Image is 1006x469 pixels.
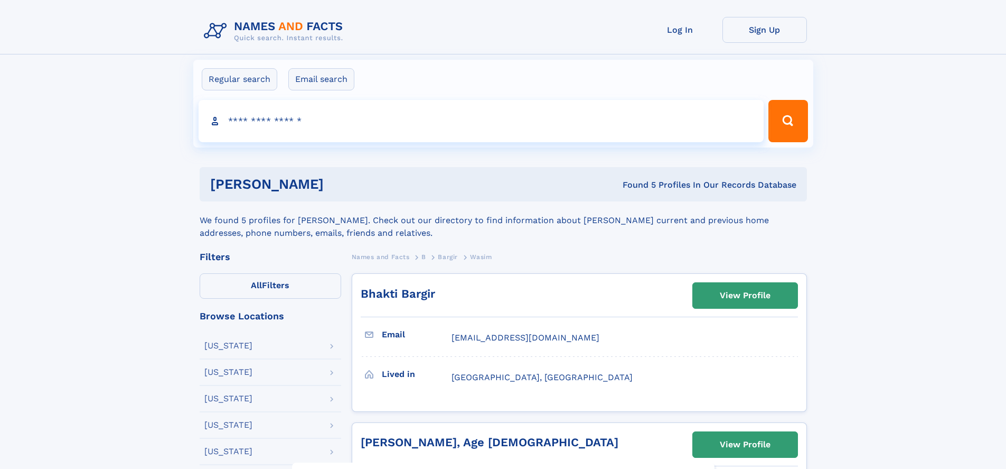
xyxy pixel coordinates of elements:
[361,287,435,300] a: Bhakti Bargir
[204,394,252,403] div: [US_STATE]
[421,253,426,261] span: B
[200,311,341,321] div: Browse Locations
[200,17,352,45] img: Logo Names and Facts
[722,17,807,43] a: Sign Up
[251,280,262,290] span: All
[200,201,807,240] div: We found 5 profiles for [PERSON_NAME]. Check out our directory to find information about [PERSON_...
[720,283,770,308] div: View Profile
[768,100,807,142] button: Search Button
[204,368,252,376] div: [US_STATE]
[452,333,599,343] span: [EMAIL_ADDRESS][DOMAIN_NAME]
[352,250,410,263] a: Names and Facts
[199,100,764,142] input: search input
[288,68,354,90] label: Email search
[202,68,277,90] label: Regular search
[361,436,618,449] a: [PERSON_NAME], Age [DEMOGRAPHIC_DATA]
[204,421,252,429] div: [US_STATE]
[693,432,797,457] a: View Profile
[452,372,633,382] span: [GEOGRAPHIC_DATA], [GEOGRAPHIC_DATA]
[204,447,252,456] div: [US_STATE]
[470,253,492,261] span: Wasim
[638,17,722,43] a: Log In
[382,365,452,383] h3: Lived in
[382,326,452,344] h3: Email
[200,252,341,262] div: Filters
[200,273,341,299] label: Filters
[421,250,426,263] a: B
[204,342,252,350] div: [US_STATE]
[720,433,770,457] div: View Profile
[473,179,796,191] div: Found 5 Profiles In Our Records Database
[438,253,458,261] span: Bargir
[210,178,473,191] h1: [PERSON_NAME]
[438,250,458,263] a: Bargir
[693,283,797,308] a: View Profile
